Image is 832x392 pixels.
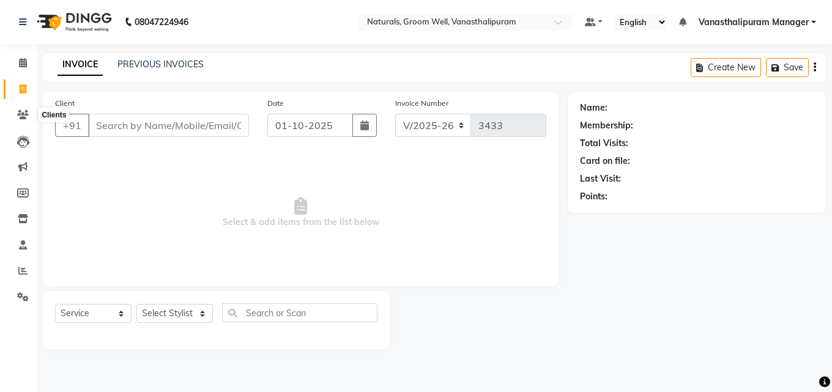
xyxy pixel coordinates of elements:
[267,98,284,109] label: Date
[58,54,103,76] a: INVOICE
[766,58,809,77] button: Save
[55,114,89,137] button: +91
[39,108,69,122] div: Clients
[580,172,621,185] div: Last Visit:
[580,119,633,132] div: Membership:
[691,58,761,77] button: Create New
[31,5,115,39] img: logo
[222,303,377,322] input: Search or Scan
[580,137,628,150] div: Total Visits:
[580,155,630,168] div: Card on file:
[395,98,448,109] label: Invoice Number
[135,5,188,39] b: 08047224946
[580,190,607,203] div: Points:
[88,114,249,137] input: Search by Name/Mobile/Email/Code
[117,59,204,70] a: PREVIOUS INVOICES
[699,16,809,29] span: Vanasthalipuram Manager
[55,152,546,274] span: Select & add items from the list below
[580,102,607,114] div: Name:
[55,98,75,109] label: Client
